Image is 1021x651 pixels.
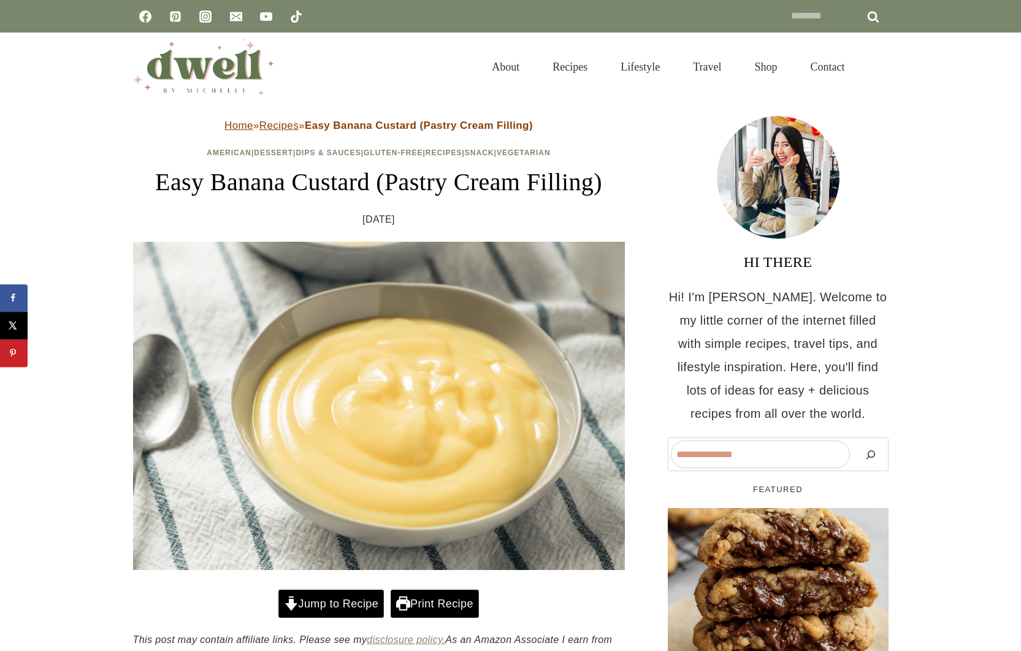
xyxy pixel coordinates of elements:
[362,210,395,229] time: [DATE]
[163,4,188,29] a: Pinterest
[133,4,158,29] a: Facebook
[224,4,248,29] a: Email
[254,148,293,157] a: Dessert
[426,148,462,157] a: Recipes
[207,148,550,157] span: | | | | | |
[676,45,738,88] a: Travel
[224,120,253,131] a: Home
[367,634,445,645] a: disclosure policy.
[305,120,533,131] strong: Easy Banana Custard (Pastry Cream Filling)
[296,148,361,157] a: Dips & Sauces
[224,120,533,131] span: » »
[193,4,218,29] a: Instagram
[254,4,278,29] a: YouTube
[536,45,604,88] a: Recipes
[278,590,384,618] a: Jump to Recipe
[794,45,862,88] a: Contact
[284,4,308,29] a: TikTok
[475,45,861,88] nav: Primary Navigation
[475,45,536,88] a: About
[391,590,479,618] a: Print Recipe
[465,148,494,157] a: Snack
[604,45,676,88] a: Lifestyle
[738,45,793,88] a: Shop
[259,120,299,131] a: Recipes
[133,164,625,201] h1: Easy Banana Custard (Pastry Cream Filling)
[668,483,889,496] h5: FEATURED
[497,148,551,157] a: Vegetarian
[668,285,889,425] p: Hi! I'm [PERSON_NAME]. Welcome to my little corner of the internet filled with simple recipes, tr...
[668,251,889,273] h3: HI THERE
[856,441,885,468] button: Search
[207,148,251,157] a: American
[133,242,625,570] img: banana custard recipe in bowl
[364,148,423,157] a: Gluten-Free
[133,39,274,95] img: DWELL by michelle
[868,56,889,77] button: View Search Form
